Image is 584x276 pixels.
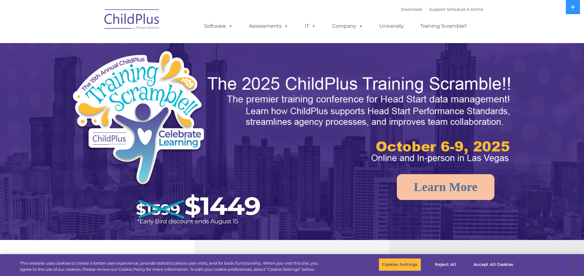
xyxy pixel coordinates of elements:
[243,20,295,32] a: Assessments
[429,7,445,12] a: Support
[470,258,517,271] button: Accept All Cookies
[299,20,322,32] a: IT
[426,258,465,271] button: Reject All
[101,5,163,36] img: ChildPlus by Procare Solutions
[373,20,410,32] a: University
[401,7,422,12] a: Download
[20,260,321,272] div: This website uses cookies to create a better user experience, provide statistics about user visit...
[567,258,581,271] button: Close
[326,20,369,32] a: Company
[397,174,494,200] a: Learn More
[379,258,421,271] button: Cookies Settings
[401,7,483,12] font: |
[447,7,483,12] a: Schedule A Demo
[414,20,473,32] a: Training Scramble!!
[198,20,239,32] a: Software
